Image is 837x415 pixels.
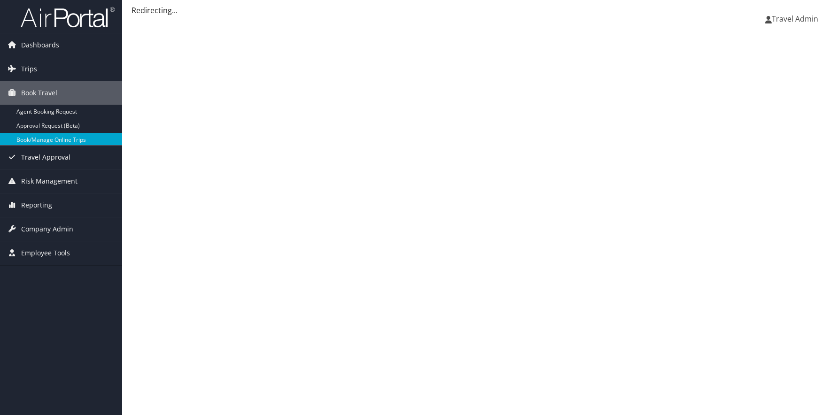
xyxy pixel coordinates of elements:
[21,33,59,57] span: Dashboards
[21,241,70,265] span: Employee Tools
[21,57,37,81] span: Trips
[21,217,73,241] span: Company Admin
[21,6,115,28] img: airportal-logo.png
[21,146,70,169] span: Travel Approval
[765,5,828,33] a: Travel Admin
[21,193,52,217] span: Reporting
[132,5,828,16] div: Redirecting...
[21,81,57,105] span: Book Travel
[772,14,818,24] span: Travel Admin
[21,169,77,193] span: Risk Management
